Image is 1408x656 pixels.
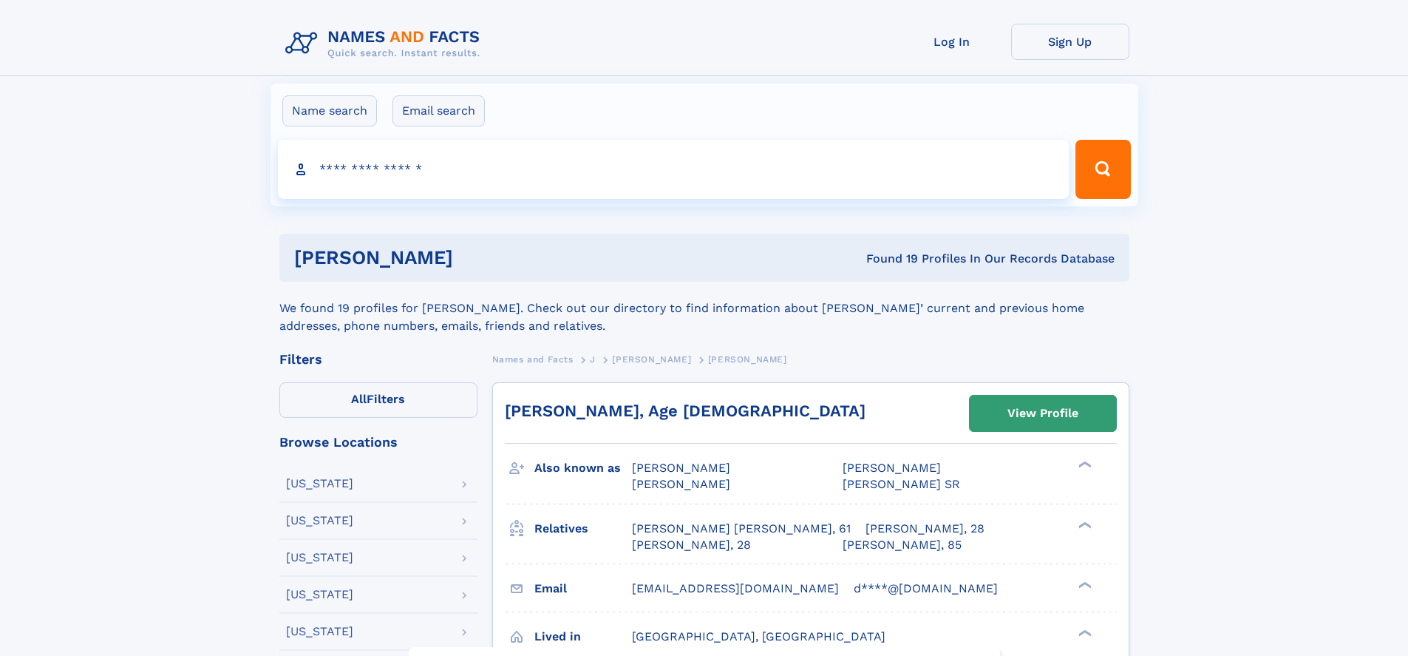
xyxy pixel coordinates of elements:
span: All [351,392,367,406]
span: [PERSON_NAME] [632,477,730,491]
div: ❯ [1075,460,1092,470]
a: Names and Facts [492,350,574,368]
div: [US_STATE] [286,589,353,601]
span: J [590,354,596,365]
button: Search Button [1075,140,1130,199]
div: Found 19 Profiles In Our Records Database [659,251,1115,267]
h3: Lived in [534,624,632,649]
div: View Profile [1007,396,1078,430]
div: [US_STATE] [286,478,353,490]
div: ❯ [1075,520,1092,530]
span: [EMAIL_ADDRESS][DOMAIN_NAME] [632,581,839,595]
label: Filters [279,382,477,418]
a: [PERSON_NAME] [PERSON_NAME], 61 [632,521,851,537]
span: [PERSON_NAME] [843,461,941,475]
input: search input [278,140,1069,199]
div: [US_STATE] [286,626,353,638]
a: [PERSON_NAME], 85 [843,537,962,553]
a: [PERSON_NAME] [612,350,691,368]
span: [PERSON_NAME] [612,354,691,365]
a: View Profile [970,396,1116,431]
h3: Also known as [534,456,632,481]
div: We found 19 profiles for [PERSON_NAME]. Check out our directory to find information about [PERSON... [279,282,1129,335]
h3: Relatives [534,516,632,541]
h1: [PERSON_NAME] [294,248,660,267]
label: Name search [282,95,377,126]
div: ❯ [1075,628,1092,638]
span: [PERSON_NAME] [632,461,730,475]
div: Browse Locations [279,436,477,449]
h3: Email [534,576,632,601]
span: [PERSON_NAME] SR [843,477,960,491]
div: ❯ [1075,580,1092,589]
a: J [590,350,596,368]
a: Sign Up [1011,24,1129,60]
img: Logo Names and Facts [279,24,492,64]
a: [PERSON_NAME], Age [DEMOGRAPHIC_DATA] [505,402,865,420]
a: [PERSON_NAME], 28 [865,521,984,537]
span: [GEOGRAPHIC_DATA], [GEOGRAPHIC_DATA] [632,629,885,643]
div: Filters [279,353,477,366]
label: Email search [392,95,485,126]
div: [US_STATE] [286,515,353,527]
div: [US_STATE] [286,552,353,564]
span: [PERSON_NAME] [708,354,787,365]
a: Log In [893,24,1011,60]
a: [PERSON_NAME], 28 [632,537,751,553]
